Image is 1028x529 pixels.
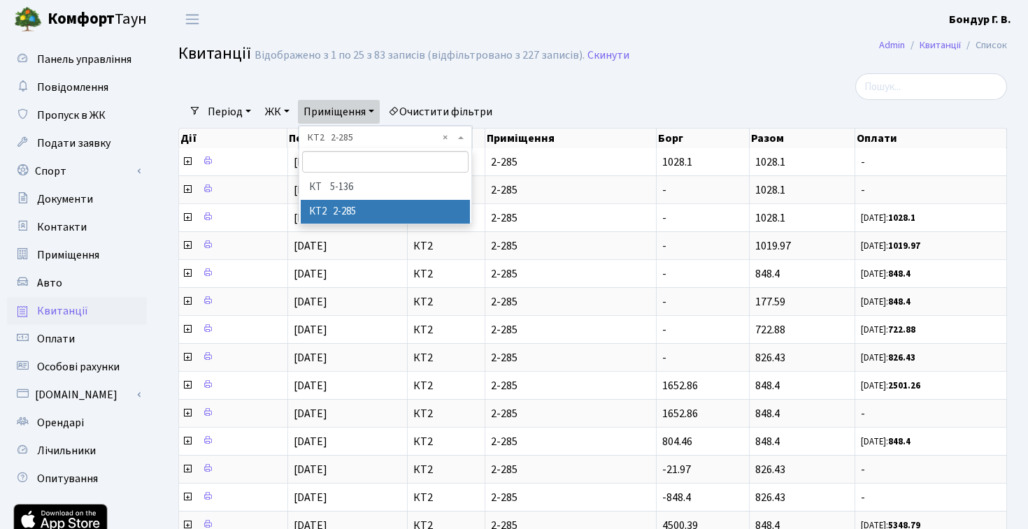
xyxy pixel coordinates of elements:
[755,406,780,421] span: 848.4
[861,352,915,364] small: [DATE]:
[662,266,666,282] span: -
[7,45,147,73] a: Панель управління
[855,129,1007,148] th: Оплати
[7,157,147,185] a: Спорт
[37,136,110,151] span: Подати заявку
[662,322,666,338] span: -
[662,378,698,393] span: 1652.86
[7,465,147,493] a: Опитування
[755,210,785,226] span: 1028.1
[861,157,1001,168] span: -
[879,38,905,52] a: Admin
[7,269,147,297] a: Авто
[755,182,785,198] span: 1028.1
[7,129,147,157] a: Подати заявку
[7,185,147,213] a: Документи
[259,100,295,124] a: ЖК
[491,157,650,168] span: 2-285
[37,80,108,95] span: Повідомлення
[662,406,698,421] span: 1652.86
[294,350,327,365] span: [DATE]
[662,238,666,254] span: -
[662,462,691,477] span: -21.97
[861,464,1001,475] span: -
[301,200,470,224] li: КТ2 2-285
[294,154,327,170] span: [DATE]
[37,219,87,235] span: Контакти
[491,240,650,252] span: 2-285
[48,8,115,30] b: Комфорт
[7,437,147,465] a: Лічильники
[7,409,147,437] a: Орендарі
[7,241,147,269] a: Приміщення
[755,462,785,477] span: 826.43
[587,49,629,62] a: Скинути
[861,435,911,448] small: [DATE]:
[7,101,147,129] a: Пропуск в ЖК
[37,275,62,291] span: Авто
[920,38,961,52] a: Квитанції
[37,108,106,123] span: Пропуск в ЖК
[37,443,96,458] span: Лічильники
[491,296,650,307] span: 2-285
[294,434,327,449] span: [DATE]
[443,131,448,145] span: Видалити всі елементи
[255,49,585,62] div: Відображено з 1 по 25 з 83 записів (відфільтровано з 227 записів).
[662,434,692,449] span: 804.46
[755,238,791,254] span: 1019.97
[294,210,327,226] span: [DATE]
[175,8,210,31] button: Переключити навігацію
[888,435,911,448] b: 848.4
[7,297,147,325] a: Квитанції
[662,210,666,226] span: -
[413,408,478,419] span: КТ2
[413,324,478,335] span: КТ2
[179,129,287,148] th: Дії
[755,490,785,505] span: 826.43
[413,296,478,307] span: КТ2
[861,268,911,280] small: [DATE]:
[861,296,911,308] small: [DATE]:
[888,324,915,336] b: 722.88
[14,6,42,34] img: logo.png
[491,408,650,419] span: 2-285
[298,100,380,124] a: Приміщення
[861,324,915,336] small: [DATE]:
[294,322,327,338] span: [DATE]
[491,436,650,447] span: 2-285
[294,462,327,477] span: [DATE]
[37,331,75,347] span: Оплати
[662,154,692,170] span: 1028.1
[37,415,84,430] span: Орендарі
[491,352,650,363] span: 2-285
[294,238,327,254] span: [DATE]
[413,352,478,363] span: КТ2
[949,11,1011,28] a: Бондур Г. В.
[413,268,478,280] span: КТ2
[755,294,785,310] span: 177.59
[491,464,650,475] span: 2-285
[657,129,750,148] th: Борг
[37,191,93,207] span: Документи
[294,490,327,505] span: [DATE]
[294,182,327,198] span: [DATE]
[7,213,147,241] a: Контакти
[888,212,915,224] b: 1028.1
[491,324,650,335] span: 2-285
[294,378,327,393] span: [DATE]
[755,378,780,393] span: 848.4
[755,154,785,170] span: 1028.1
[888,379,920,392] b: 2501.26
[861,184,1001,196] span: -
[308,131,455,145] span: КТ2 2-285
[888,268,911,280] b: 848.4
[37,359,120,375] span: Особові рахунки
[888,352,915,364] b: 826.43
[858,31,1028,60] nav: breadcrumb
[485,129,657,148] th: Приміщення
[202,100,257,124] a: Період
[294,294,327,310] span: [DATE]
[861,408,1001,419] span: -
[888,296,911,308] b: 848.4
[491,212,650,224] span: 2-285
